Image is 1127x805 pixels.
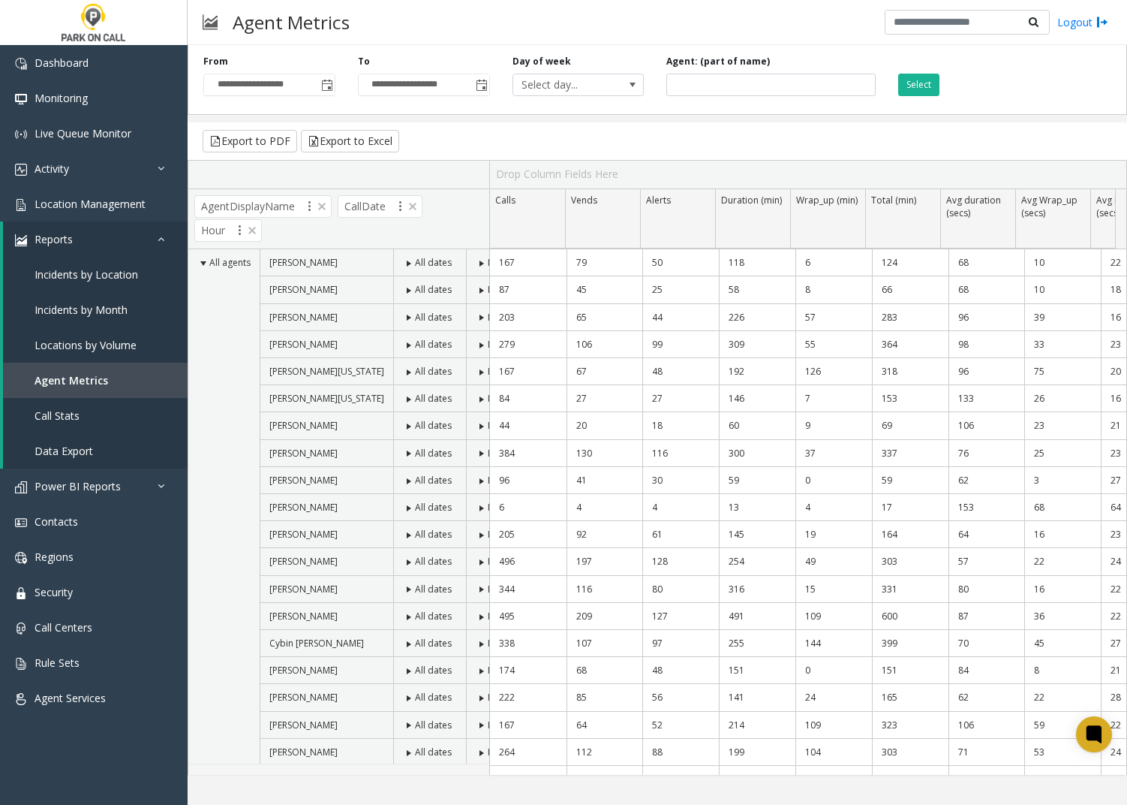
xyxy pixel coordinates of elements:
[642,657,719,684] td: 48
[795,603,872,630] td: 109
[1024,657,1101,684] td: 8
[269,691,338,704] span: [PERSON_NAME]
[490,603,567,630] td: 495
[795,548,872,575] td: 49
[795,331,872,358] td: 55
[488,256,514,269] span: Hours
[490,276,567,303] td: 87
[567,630,643,657] td: 107
[269,311,338,324] span: [PERSON_NAME]
[269,528,338,541] span: [PERSON_NAME]
[15,481,27,493] img: 'icon'
[719,548,795,575] td: 254
[490,494,567,521] td: 6
[642,684,719,711] td: 56
[488,311,514,324] span: Hours
[203,55,228,68] label: From
[473,74,489,95] span: Toggle popup
[567,331,643,358] td: 106
[15,128,27,140] img: 'icon'
[642,603,719,630] td: 127
[872,358,948,385] td: 318
[35,585,73,599] span: Security
[490,657,567,684] td: 174
[872,576,948,603] td: 331
[642,249,719,276] td: 50
[1024,548,1101,575] td: 22
[269,746,338,758] span: [PERSON_NAME]
[872,739,948,766] td: 303
[203,4,218,41] img: pageIcon
[795,467,872,494] td: 0
[948,739,1025,766] td: 71
[269,583,338,595] span: [PERSON_NAME]
[35,303,128,317] span: Incidents by Month
[872,249,948,276] td: 124
[872,276,948,303] td: 66
[490,249,567,276] td: 167
[35,232,73,246] span: Reports
[490,304,567,331] td: 203
[1024,494,1101,521] td: 68
[948,603,1025,630] td: 87
[872,331,948,358] td: 364
[415,256,452,269] span: All dates
[488,474,514,487] span: Hours
[488,419,514,432] span: Hours
[1024,276,1101,303] td: 10
[719,521,795,548] td: 145
[415,528,452,541] span: All dates
[415,719,452,731] span: All dates
[415,555,452,568] span: All dates
[948,412,1025,439] td: 106
[512,55,571,68] label: Day of week
[15,199,27,211] img: 'icon'
[567,766,643,793] td: 2
[872,712,948,739] td: 323
[567,521,643,548] td: 92
[948,304,1025,331] td: 96
[415,691,452,704] span: All dates
[642,766,719,793] td: 2
[567,657,643,684] td: 68
[35,409,80,423] span: Call Stats
[719,494,795,521] td: 13
[3,222,188,257] a: Reports
[194,219,262,242] span: Hour
[948,684,1025,711] td: 62
[948,548,1025,575] td: 57
[795,739,872,766] td: 104
[318,74,335,95] span: Toggle popup
[3,257,188,292] a: Incidents by Location
[666,55,770,68] label: Agent: (part of name)
[415,637,452,650] span: All dates
[795,657,872,684] td: 0
[15,658,27,670] img: 'icon'
[948,657,1025,684] td: 84
[269,664,338,677] span: [PERSON_NAME]
[415,283,452,296] span: All dates
[1024,739,1101,766] td: 53
[488,555,514,568] span: Hours
[567,576,643,603] td: 116
[496,167,618,181] span: Drop Column Fields Here
[872,412,948,439] td: 69
[1096,14,1108,30] img: logout
[35,444,93,458] span: Data Export
[567,739,643,766] td: 112
[269,637,364,650] span: Cybin [PERSON_NAME]
[490,521,567,548] td: 205
[795,358,872,385] td: 126
[796,194,858,207] span: Wrap_up (min)
[719,249,795,276] td: 118
[3,398,188,433] a: Call Stats
[1024,521,1101,548] td: 16
[269,256,338,269] span: [PERSON_NAME]
[1024,304,1101,331] td: 39
[269,338,338,351] span: [PERSON_NAME]
[488,338,514,351] span: Hours
[795,249,872,276] td: 6
[1024,630,1101,657] td: 45
[338,195,422,218] span: CallDate
[948,630,1025,657] td: 70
